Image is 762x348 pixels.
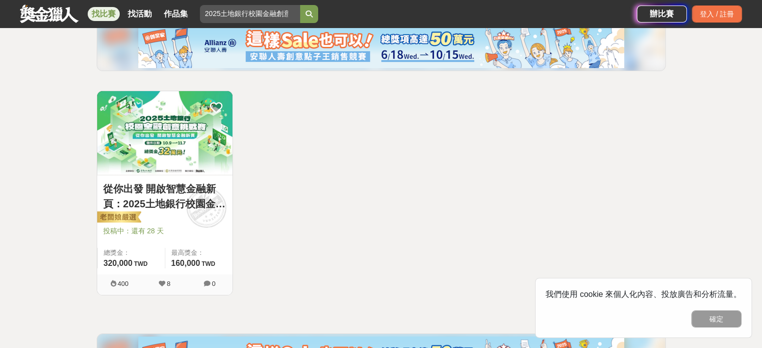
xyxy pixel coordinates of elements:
[160,7,192,21] a: 作品集
[546,290,741,298] span: 我們使用 cookie 來個人化內容、投放廣告和分析流量。
[103,226,226,236] span: 投稿中：還有 28 天
[103,181,226,211] a: 從你出發 開啟智慧金融新頁：2025土地銀行校園金融創意挑戰賽
[138,23,624,68] img: cf4fb443-4ad2-4338-9fa3-b46b0bf5d316.png
[104,248,159,258] span: 總獎金：
[201,260,215,267] span: TWD
[118,280,129,287] span: 400
[167,280,170,287] span: 8
[691,310,741,327] button: 確定
[124,7,156,21] a: 找活動
[97,91,232,175] img: Cover Image
[95,211,141,225] img: 老闆娘嚴選
[104,259,133,267] span: 320,000
[637,6,687,23] a: 辦比賽
[171,248,226,258] span: 最高獎金：
[200,5,300,23] input: 2025土地銀行校園金融創意挑戰賽：從你出發 開啟智慧金融新頁
[692,6,742,23] div: 登入 / 註冊
[171,259,200,267] span: 160,000
[88,7,120,21] a: 找比賽
[134,260,147,267] span: TWD
[212,280,215,287] span: 0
